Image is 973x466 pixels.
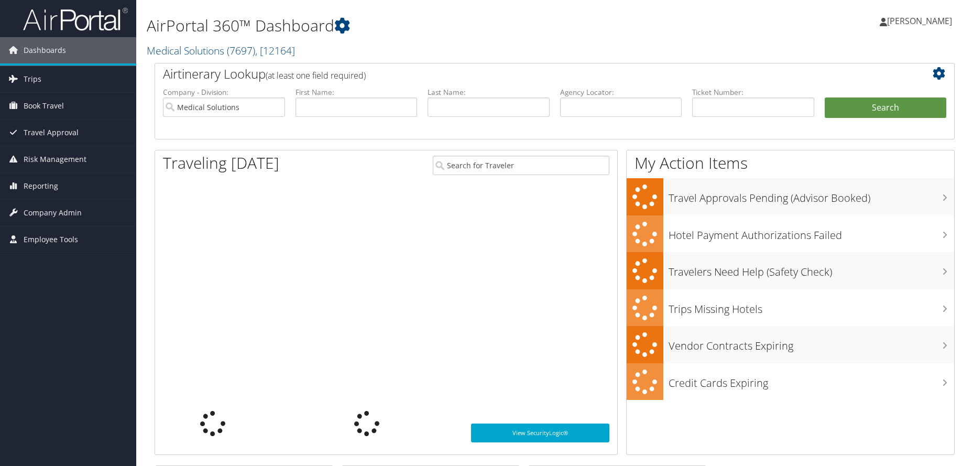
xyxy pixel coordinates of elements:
[147,15,691,37] h1: AirPortal 360™ Dashboard
[627,252,955,289] a: Travelers Need Help (Safety Check)
[627,326,955,363] a: Vendor Contracts Expiring
[24,37,66,63] span: Dashboards
[471,424,609,442] a: View SecurityLogic®
[669,259,955,279] h3: Travelers Need Help (Safety Check)
[627,152,955,174] h1: My Action Items
[24,226,78,253] span: Employee Tools
[266,70,366,81] span: (at least one field required)
[627,215,955,253] a: Hotel Payment Authorizations Failed
[560,87,682,97] label: Agency Locator:
[669,297,955,317] h3: Trips Missing Hotels
[669,371,955,391] h3: Credit Cards Expiring
[428,87,550,97] label: Last Name:
[825,97,947,118] button: Search
[627,178,955,215] a: Travel Approvals Pending (Advisor Booked)
[296,87,418,97] label: First Name:
[255,44,295,58] span: , [ 12164 ]
[24,146,86,172] span: Risk Management
[669,186,955,205] h3: Travel Approvals Pending (Advisor Booked)
[24,173,58,199] span: Reporting
[24,200,82,226] span: Company Admin
[627,289,955,327] a: Trips Missing Hotels
[163,87,285,97] label: Company - Division:
[227,44,255,58] span: ( 7697 )
[669,333,955,353] h3: Vendor Contracts Expiring
[24,66,41,92] span: Trips
[24,120,79,146] span: Travel Approval
[24,93,64,119] span: Book Travel
[433,156,610,175] input: Search for Traveler
[692,87,814,97] label: Ticket Number:
[163,152,279,174] h1: Traveling [DATE]
[23,7,128,31] img: airportal-logo.png
[627,363,955,400] a: Credit Cards Expiring
[163,65,880,83] h2: Airtinerary Lookup
[669,223,955,243] h3: Hotel Payment Authorizations Failed
[880,5,963,37] a: [PERSON_NAME]
[887,15,952,27] span: [PERSON_NAME]
[147,44,295,58] a: Medical Solutions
